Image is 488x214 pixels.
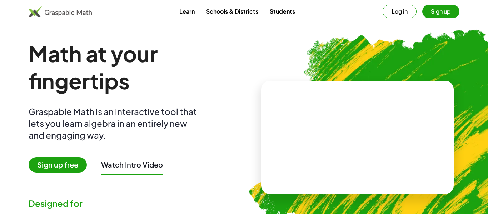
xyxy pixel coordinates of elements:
a: Learn [174,5,200,18]
button: Watch Intro Video [101,160,163,169]
a: Schools & Districts [200,5,264,18]
button: Log in [383,5,417,18]
div: Designed for [29,198,233,209]
video: What is this? This is dynamic math notation. Dynamic math notation plays a central role in how Gr... [304,111,411,164]
h1: Math at your fingertips [29,40,233,94]
a: Students [264,5,301,18]
span: Sign up free [29,157,87,173]
button: Sign up [422,5,459,18]
div: Graspable Math is an interactive tool that lets you learn algebra in an entirely new and engaging... [29,106,200,141]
